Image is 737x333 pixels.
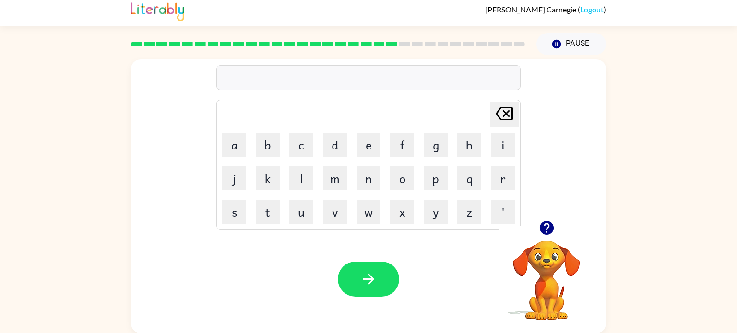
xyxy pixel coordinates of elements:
[323,200,347,224] button: v
[357,200,380,224] button: w
[289,200,313,224] button: u
[390,200,414,224] button: x
[424,200,448,224] button: y
[222,166,246,190] button: j
[289,133,313,157] button: c
[424,166,448,190] button: p
[580,5,604,14] a: Logout
[457,133,481,157] button: h
[256,133,280,157] button: b
[357,166,380,190] button: n
[323,133,347,157] button: d
[457,200,481,224] button: z
[323,166,347,190] button: m
[457,166,481,190] button: q
[485,5,606,14] div: ( )
[491,166,515,190] button: r
[222,200,246,224] button: s
[256,166,280,190] button: k
[424,133,448,157] button: g
[256,200,280,224] button: t
[390,133,414,157] button: f
[289,166,313,190] button: l
[357,133,380,157] button: e
[485,5,578,14] span: [PERSON_NAME] Carnegie
[491,133,515,157] button: i
[222,133,246,157] button: a
[491,200,515,224] button: '
[499,226,594,322] video: Your browser must support playing .mp4 files to use Literably. Please try using another browser.
[390,166,414,190] button: o
[536,33,606,55] button: Pause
